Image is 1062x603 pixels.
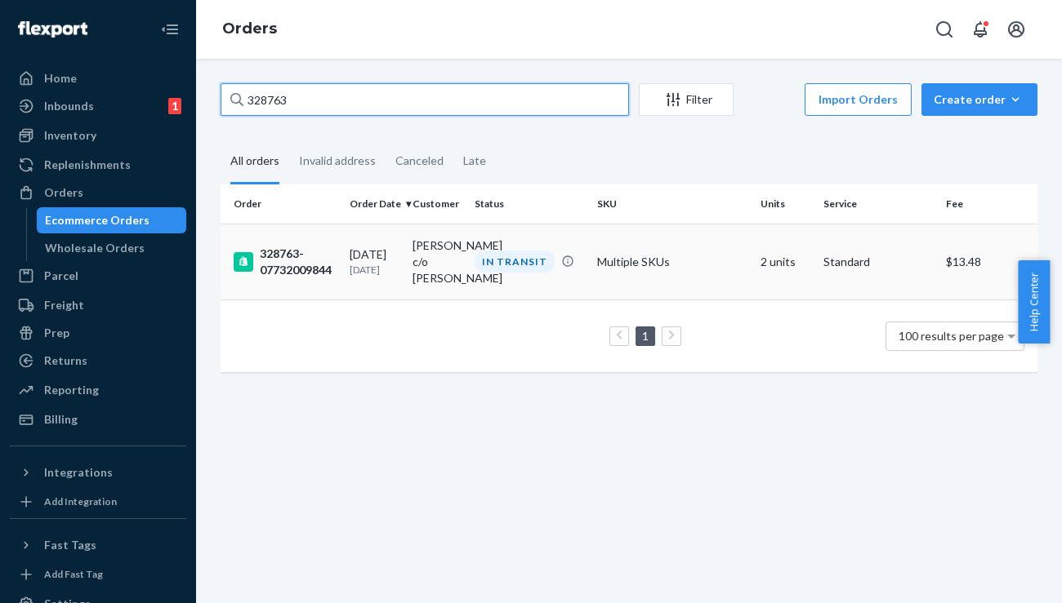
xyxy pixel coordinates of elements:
div: Ecommerce Orders [45,212,149,228]
td: [PERSON_NAME] c/o [PERSON_NAME] [406,224,469,299]
div: [DATE] [350,246,399,277]
button: Open notifications [964,13,997,46]
div: Inventory [44,127,96,144]
div: Reporting [44,382,99,398]
a: Home [10,65,186,91]
div: Invalid address [299,140,376,182]
a: Add Fast Tag [10,565,186,584]
p: [DATE] [350,263,399,277]
div: 1 [168,98,181,114]
td: Multiple SKUs [591,224,754,299]
button: Help Center [1018,260,1050,344]
a: Page 1 is your current page [639,329,652,343]
div: Integrations [44,464,113,481]
td: 2 units [754,224,817,299]
div: Returns [44,352,87,369]
button: Create order [921,83,1037,116]
a: Inventory [10,122,186,149]
th: Order [221,184,343,224]
button: Integrations [10,459,186,486]
th: Service [817,184,939,224]
p: Standard [823,254,933,270]
button: Close Navigation [154,13,186,46]
div: Parcel [44,268,78,284]
div: Canceled [395,140,444,182]
a: Orders [10,180,186,206]
div: Prep [44,325,69,341]
div: All orders [230,140,279,184]
span: 100 results per page [899,329,1004,343]
th: SKU [591,184,754,224]
td: $13.48 [939,224,1037,299]
input: Search orders [221,83,629,116]
a: Billing [10,406,186,432]
div: Create order [934,91,1025,108]
a: Prep [10,320,186,346]
button: Fast Tags [10,532,186,558]
th: Status [468,184,591,224]
div: Filter [640,91,733,108]
button: Open account menu [1000,13,1033,46]
a: Parcel [10,263,186,289]
div: Customer [413,197,462,211]
a: Inbounds1 [10,93,186,119]
div: Wholesale Orders [45,240,145,256]
a: Add Integration [10,492,186,512]
a: Returns [10,348,186,374]
div: Inbounds [44,98,94,114]
ol: breadcrumbs [209,6,290,53]
div: Freight [44,297,84,313]
div: Home [44,70,77,86]
div: Replenishments [44,157,131,173]
button: Import Orders [805,83,912,116]
a: Orders [222,20,277,38]
div: IN TRANSIT [475,251,555,273]
th: Order Date [343,184,406,224]
button: Open Search Box [928,13,961,46]
div: Add Fast Tag [44,567,103,581]
button: Filter [639,83,734,116]
th: Fee [939,184,1037,224]
th: Units [754,184,817,224]
a: Wholesale Orders [37,235,187,261]
img: Flexport logo [18,21,87,38]
div: Fast Tags [44,537,96,553]
div: 328763-07732009844 [234,246,337,278]
a: Freight [10,292,186,318]
div: Billing [44,411,78,428]
div: Add Integration [44,494,117,508]
div: Orders [44,184,83,201]
a: Reporting [10,377,186,403]
a: Ecommerce Orders [37,207,187,233]
div: Late [463,140,486,182]
a: Replenishments [10,152,186,178]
